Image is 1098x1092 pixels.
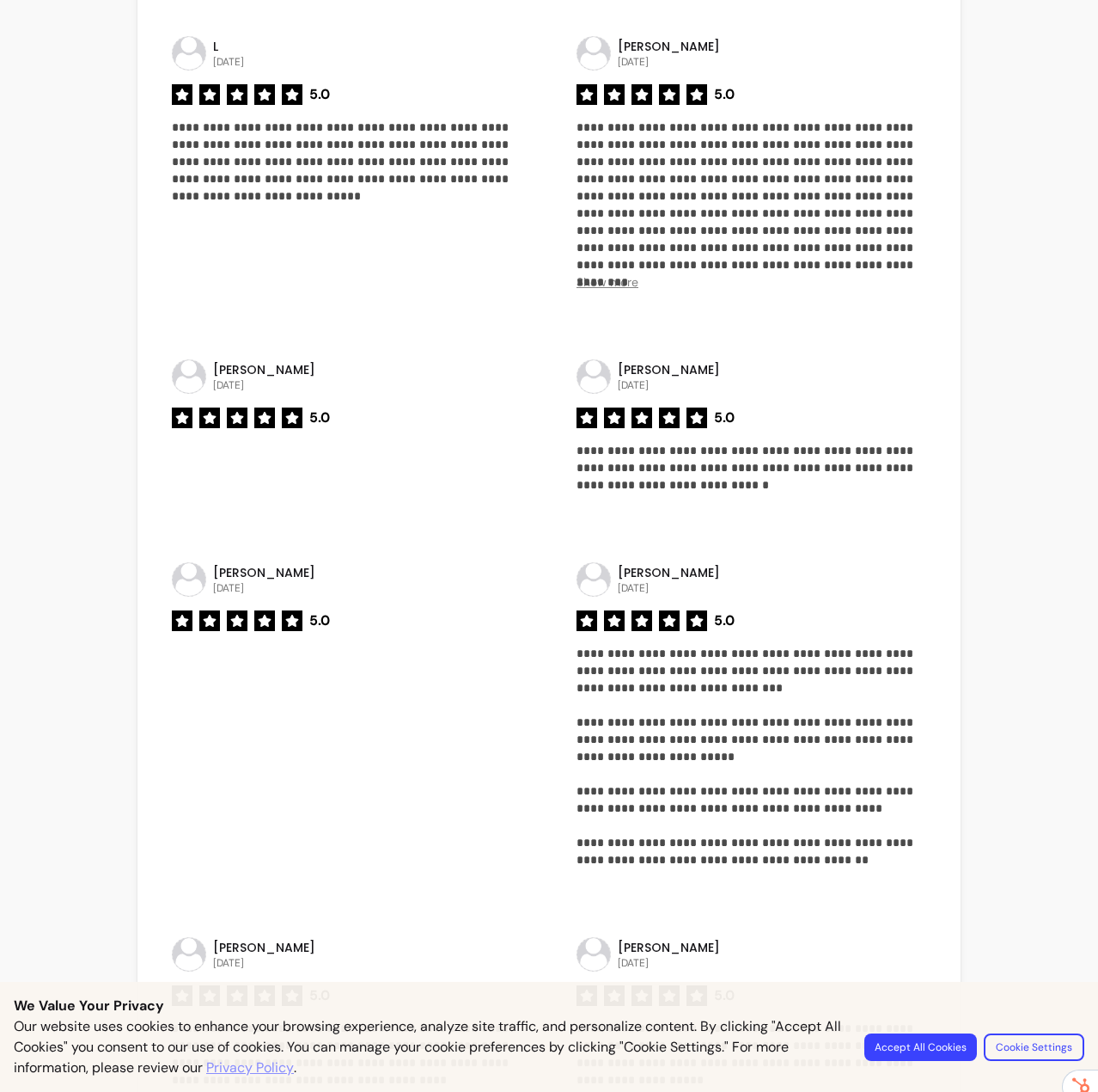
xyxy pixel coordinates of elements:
[618,361,720,378] p: [PERSON_NAME]
[309,610,330,631] span: 5.0
[213,361,315,378] p: [PERSON_NAME]
[14,1016,844,1078] p: Our website uses cookies to enhance your browsing experience, analyze site traffic, and personali...
[618,38,720,55] p: [PERSON_NAME]
[173,37,205,70] img: avatar
[577,563,610,596] img: avatar
[173,938,205,971] img: avatar
[213,581,315,595] p: [DATE]
[618,55,720,69] p: [DATE]
[206,1058,294,1078] a: Privacy Policy
[618,956,720,970] p: [DATE]
[618,939,720,956] p: [PERSON_NAME]
[577,938,610,971] img: avatar
[213,38,244,55] p: L
[618,564,720,581] p: [PERSON_NAME]
[577,360,610,393] img: avatar
[213,956,315,970] p: [DATE]
[14,996,1084,1016] p: We Value Your Privacy
[213,939,315,956] p: [PERSON_NAME]
[714,84,735,105] span: 5.0
[173,563,205,596] img: avatar
[618,378,720,392] p: [DATE]
[618,581,720,595] p: [DATE]
[213,378,315,392] p: [DATE]
[213,564,315,581] p: [PERSON_NAME]
[309,408,330,428] span: 5.0
[714,408,735,428] span: 5.0
[173,360,205,393] img: avatar
[213,55,244,69] p: [DATE]
[864,1034,977,1061] button: Accept All Cookies
[309,84,330,105] span: 5.0
[714,610,735,631] span: 5.0
[577,37,610,70] img: avatar
[984,1034,1084,1061] button: Cookie Settings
